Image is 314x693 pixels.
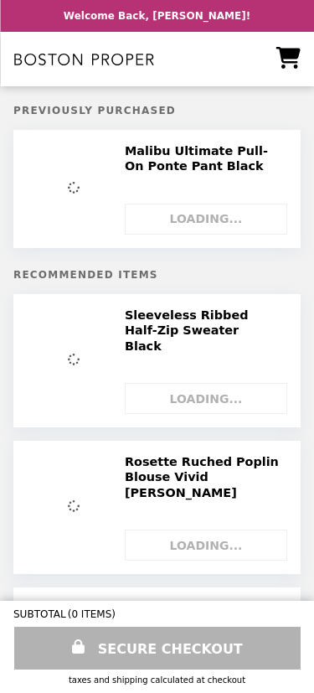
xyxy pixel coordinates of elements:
h2: Malibu Ultimate Pull-On Ponte Pant Black [125,143,286,174]
span: ( 0 ITEMS ) [68,608,116,620]
h2: Sleeveless Ribbed Half-Zip Sweater Black [125,308,286,354]
p: Welcome Back, [PERSON_NAME]! [64,10,250,22]
h5: Recommended Items [13,269,301,281]
h5: Previously Purchased [13,105,301,116]
img: Brand Logo [13,42,154,76]
div: Taxes and Shipping calculated at checkout [13,675,301,685]
h2: Rosette Ruched Poplin Blouse Vivid [PERSON_NAME] [125,454,286,500]
span: SUBTOTAL [13,608,68,620]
